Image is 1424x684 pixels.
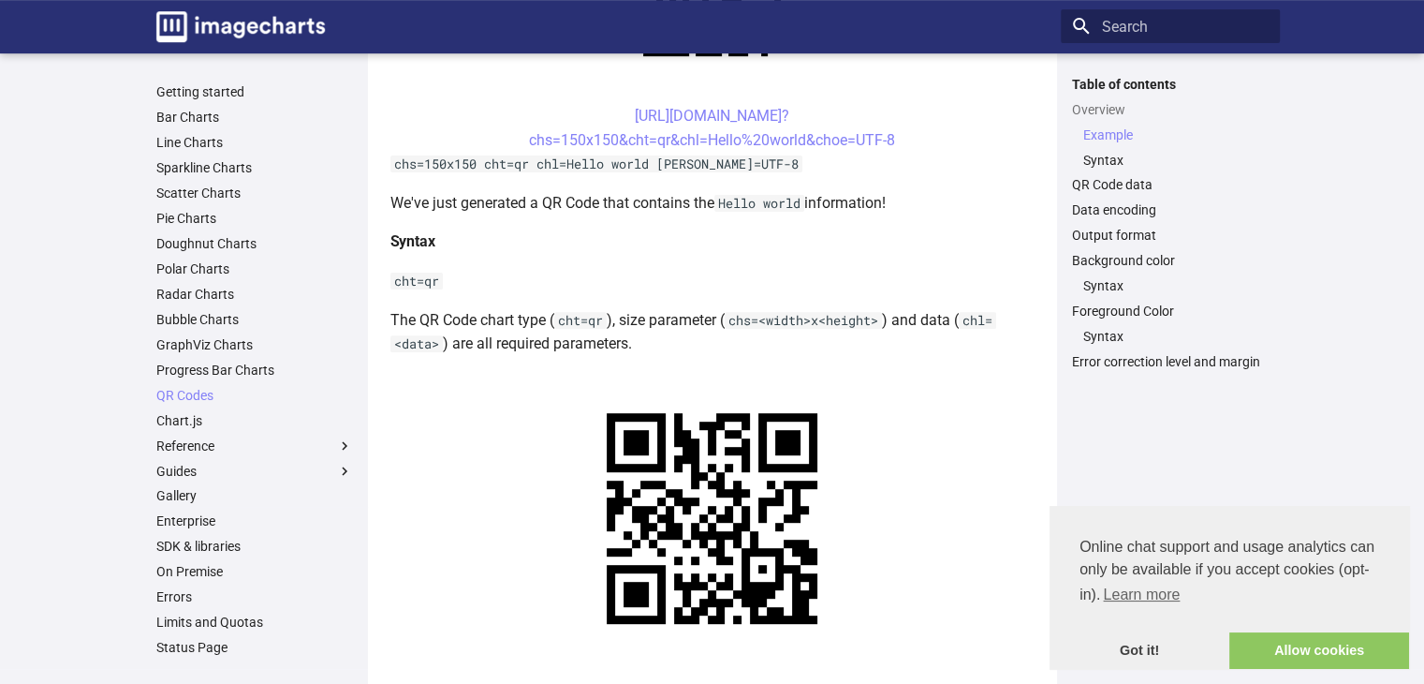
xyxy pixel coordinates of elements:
code: chs=<width>x<height> [725,312,882,329]
div: cookieconsent [1050,506,1409,669]
a: Background color [1072,252,1269,269]
a: Foreground Color [1072,303,1269,320]
a: Limits and Quotas [156,614,353,631]
a: Gallery [156,487,353,504]
img: chart [565,371,859,666]
a: Line Charts [156,134,353,151]
code: cht=qr [390,273,443,290]
a: Example [1083,126,1269,143]
span: Online chat support and usage analytics can only be available if you accept cookies (opt-in). [1079,536,1379,609]
p: The QR Code chart type ( ), size parameter ( ) and data ( ) are all required parameters. [390,308,1035,356]
a: allow cookies [1229,632,1409,670]
a: Getting started [156,83,353,100]
a: QR Codes [156,387,353,404]
a: Error correction level and margin [1072,353,1269,370]
a: Chart.js [156,412,353,429]
a: Sparkline Charts [156,159,353,176]
a: dismiss cookie message [1050,632,1229,670]
a: SDK & libraries [156,538,353,555]
a: Output format [1072,227,1269,244]
a: Data encoding [1072,201,1269,218]
a: Bubble Charts [156,311,353,328]
a: Syntax [1083,328,1269,345]
label: Guides [156,463,353,480]
a: QR Code data [1072,176,1269,193]
nav: Overview [1072,126,1269,169]
a: GraphViz Charts [156,336,353,353]
a: Errors [156,588,353,605]
h4: Syntax [390,230,1035,254]
a: Syntax [1083,152,1269,169]
p: We've just generated a QR Code that contains the information! [390,191,1035,216]
img: logo [156,11,325,42]
label: Table of contents [1061,76,1280,93]
a: Polar Charts [156,260,353,277]
a: learn more about cookies [1100,581,1182,609]
a: Overview [1072,101,1269,118]
a: Pie Charts [156,210,353,227]
label: Reference [156,438,353,454]
a: [URL][DOMAIN_NAME]?chs=150x150&cht=qr&chl=Hello%20world&choe=UTF-8 [529,107,895,149]
a: Image-Charts documentation [149,4,332,50]
code: Hello world [714,195,804,212]
a: Scatter Charts [156,185,353,201]
a: Doughnut Charts [156,235,353,252]
nav: Foreground Color [1072,328,1269,345]
a: Status Page [156,639,353,656]
a: Radar Charts [156,286,353,303]
a: Enterprise [156,513,353,529]
nav: Background color [1072,277,1269,294]
a: Syntax [1083,277,1269,294]
nav: Table of contents [1061,76,1280,371]
a: On Premise [156,563,353,580]
a: Progress Bar Charts [156,362,353,379]
a: Bar Charts [156,109,353,126]
code: cht=qr [554,312,607,329]
input: Search [1061,9,1280,43]
code: chs=150x150 cht=qr chl=Hello world [PERSON_NAME]=UTF-8 [390,156,802,172]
